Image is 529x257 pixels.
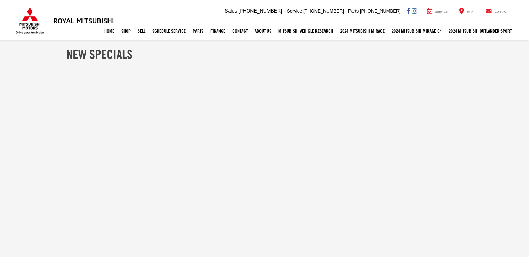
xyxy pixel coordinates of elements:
[337,22,388,40] a: 2024 Mitsubishi Mirage
[360,8,401,14] span: [PHONE_NUMBER]
[251,22,275,40] a: About Us
[495,10,508,13] span: Contact
[435,10,448,13] span: Service
[412,8,417,14] a: Instagram: Click to visit our Instagram page
[467,10,473,13] span: Map
[388,22,445,40] a: 2024 Mitsubishi Mirage G4
[275,22,337,40] a: Mitsubishi Vehicle Research
[149,22,189,40] a: Schedule Service: Opens in a new tab
[118,22,134,40] a: Shop
[238,8,282,14] span: [PHONE_NUMBER]
[287,8,302,14] span: Service
[480,8,513,15] a: Contact
[422,8,453,15] a: Service
[225,8,237,14] span: Sales
[407,8,410,14] a: Facebook: Click to visit our Facebook page
[101,22,118,40] a: Home
[229,22,251,40] a: Contact
[303,8,344,14] span: [PHONE_NUMBER]
[14,7,46,34] img: Mitsubishi
[454,8,478,15] a: Map
[66,47,463,61] h1: New Specials
[445,22,515,40] a: 2024 Mitsubishi Outlander SPORT
[53,17,114,24] h3: Royal Mitsubishi
[207,22,229,40] a: Finance
[134,22,149,40] a: Sell
[348,8,359,14] span: Parts
[189,22,207,40] a: Parts: Opens in a new tab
